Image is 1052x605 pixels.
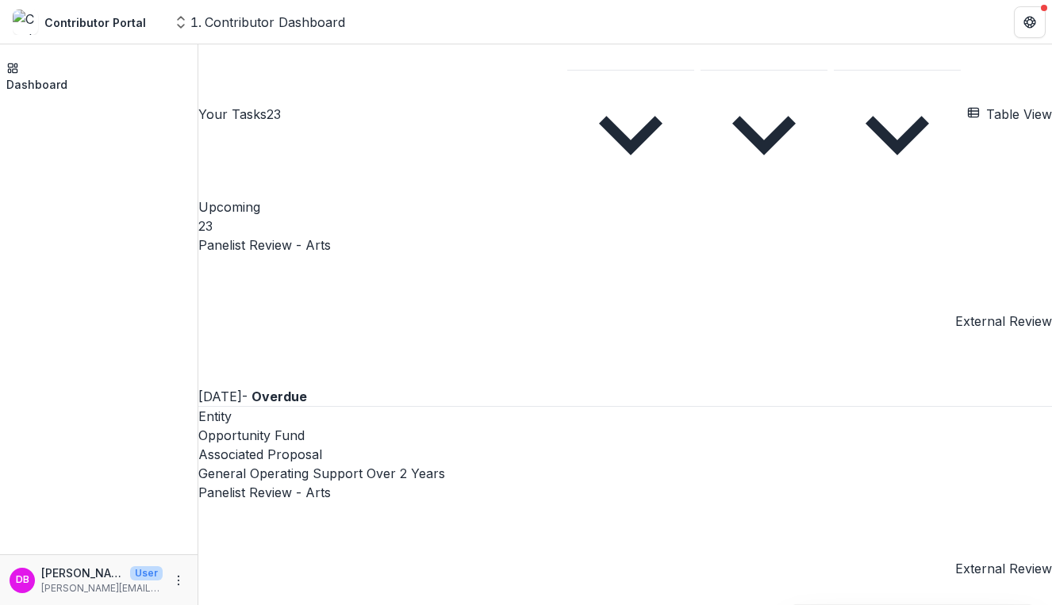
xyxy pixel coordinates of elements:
[198,197,1052,216] p: Upcoming
[198,484,331,500] a: Panelist Review - Arts
[198,426,1052,445] p: Opportunity Fund
[41,581,163,595] p: [PERSON_NAME][EMAIL_ADDRESS][DOMAIN_NAME]
[198,407,1052,426] p: Entity
[198,216,1052,235] p: 23
[198,445,1052,464] p: Associated Proposal
[205,13,345,32] nav: breadcrumb
[169,571,188,590] button: More
[16,575,29,585] div: Dana Bishop-Root
[198,389,307,404] span: [DATE] -
[41,565,124,581] p: [PERSON_NAME]
[955,561,1052,576] span: External Review
[251,389,307,404] strong: Overdue
[13,10,38,35] img: Contributor Portal
[170,6,192,38] button: Open entity switcher
[205,13,345,32] div: Contributor Dashboard
[1014,6,1046,38] button: Get Help
[198,105,281,124] h2: Your Tasks
[6,76,67,93] div: Dashboard
[267,106,281,122] span: 23
[130,566,163,580] p: User
[44,14,146,31] div: Contributor Portal
[6,57,67,93] a: Dashboard
[955,313,1052,329] span: External Review
[967,105,1052,124] button: Table View
[198,464,1052,483] p: General Operating Support Over 2 Years
[198,237,331,253] a: Panelist Review - Arts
